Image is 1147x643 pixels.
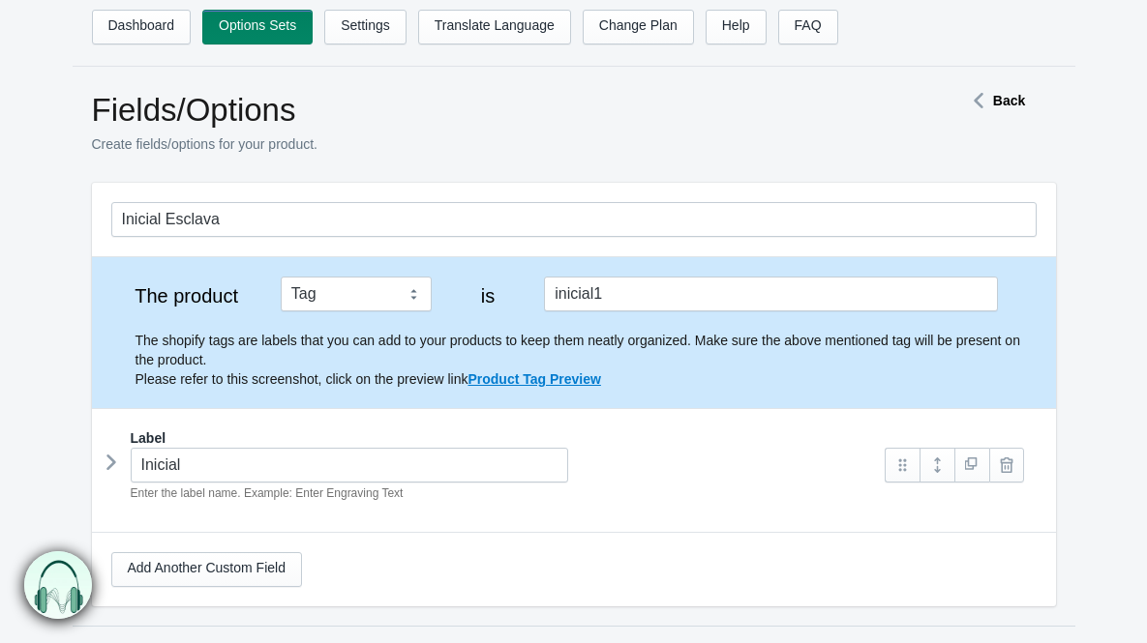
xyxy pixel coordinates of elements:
[450,286,526,306] label: is
[92,10,192,44] a: Dashboard
[131,486,404,500] em: Enter the label name. Example: Enter Engraving Text
[706,10,767,44] a: Help
[993,93,1025,108] strong: Back
[583,10,694,44] a: Change Plan
[111,202,1037,237] input: General Options Set
[24,551,92,619] img: bxm.png
[418,10,571,44] a: Translate Language
[92,91,895,130] h1: Fields/Options
[136,331,1037,389] p: The shopify tags are labels that you can add to your products to keep them neatly organized. Make...
[324,10,407,44] a: Settings
[111,552,302,587] a: Add Another Custom Field
[202,10,313,44] a: Options Sets
[964,93,1025,108] a: Back
[131,428,166,448] label: Label
[778,10,838,44] a: FAQ
[111,286,262,306] label: The product
[468,371,600,387] a: Product Tag Preview
[92,134,895,154] p: Create fields/options for your product.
